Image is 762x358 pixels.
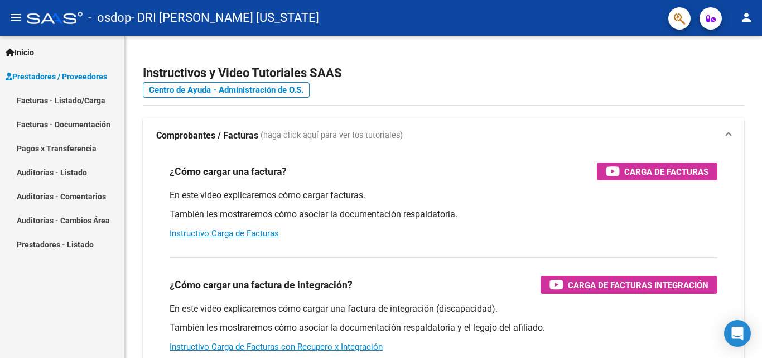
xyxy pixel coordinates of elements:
[724,320,751,347] div: Open Intercom Messenger
[9,11,22,24] mat-icon: menu
[597,163,717,180] button: Carga de Facturas
[624,165,708,179] span: Carga de Facturas
[170,228,279,238] a: Instructivo Carga de Facturas
[143,63,744,84] h2: Instructivos y Video Tutoriales SAAS
[131,6,319,30] span: - DRI [PERSON_NAME] [US_STATE]
[170,164,287,179] h3: ¿Cómo cargar una factura?
[156,130,258,142] strong: Comprobantes / Facturas
[143,118,744,154] mat-expansion-panel-header: Comprobantes / Facturas (haga click aquí para ver los tutoriales)
[170,303,717,315] p: En este video explicaremos cómo cargar una factura de integración (discapacidad).
[170,208,717,221] p: También les mostraremos cómo asociar la documentación respaldatoria.
[170,277,353,293] h3: ¿Cómo cargar una factura de integración?
[143,82,310,98] a: Centro de Ayuda - Administración de O.S.
[170,342,383,352] a: Instructivo Carga de Facturas con Recupero x Integración
[261,130,403,142] span: (haga click aquí para ver los tutoriales)
[170,322,717,334] p: También les mostraremos cómo asociar la documentación respaldatoria y el legajo del afiliado.
[541,276,717,294] button: Carga de Facturas Integración
[568,278,708,292] span: Carga de Facturas Integración
[740,11,753,24] mat-icon: person
[6,46,34,59] span: Inicio
[170,189,717,202] p: En este video explicaremos cómo cargar facturas.
[6,70,107,83] span: Prestadores / Proveedores
[88,6,131,30] span: - osdop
